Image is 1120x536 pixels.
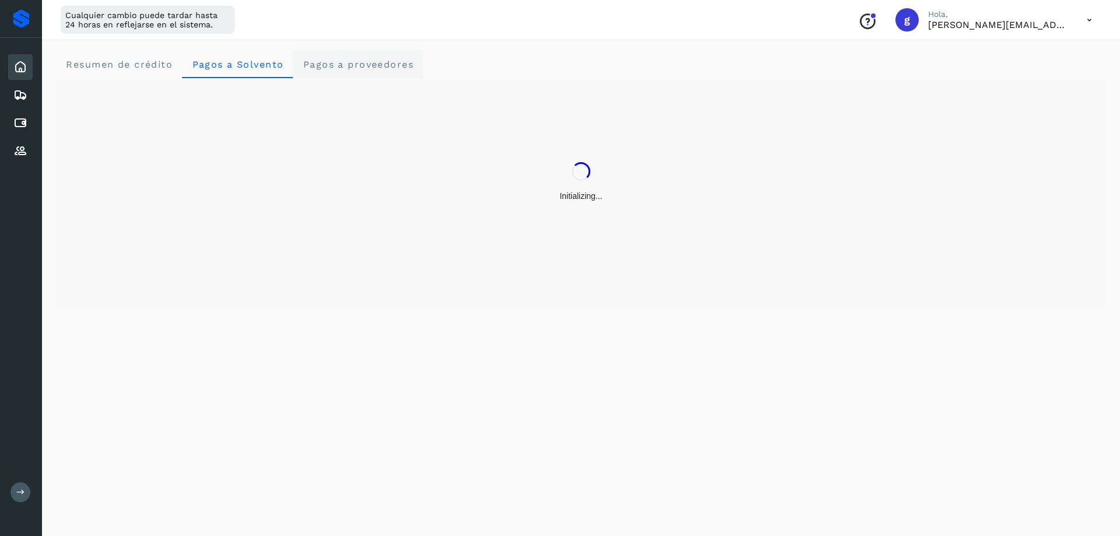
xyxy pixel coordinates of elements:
div: Inicio [8,54,33,80]
div: Embarques [8,82,33,108]
div: Cuentas por pagar [8,110,33,136]
div: Cualquier cambio puede tardar hasta 24 horas en reflejarse en el sistema. [61,6,235,34]
span: Pagos a proveedores [302,59,414,70]
span: Pagos a Solvento [191,59,283,70]
p: guillermo.alvarado@nurib.com.mx [928,19,1068,30]
p: Hola, [928,9,1068,19]
div: Proveedores [8,138,33,164]
span: Resumen de crédito [65,59,173,70]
